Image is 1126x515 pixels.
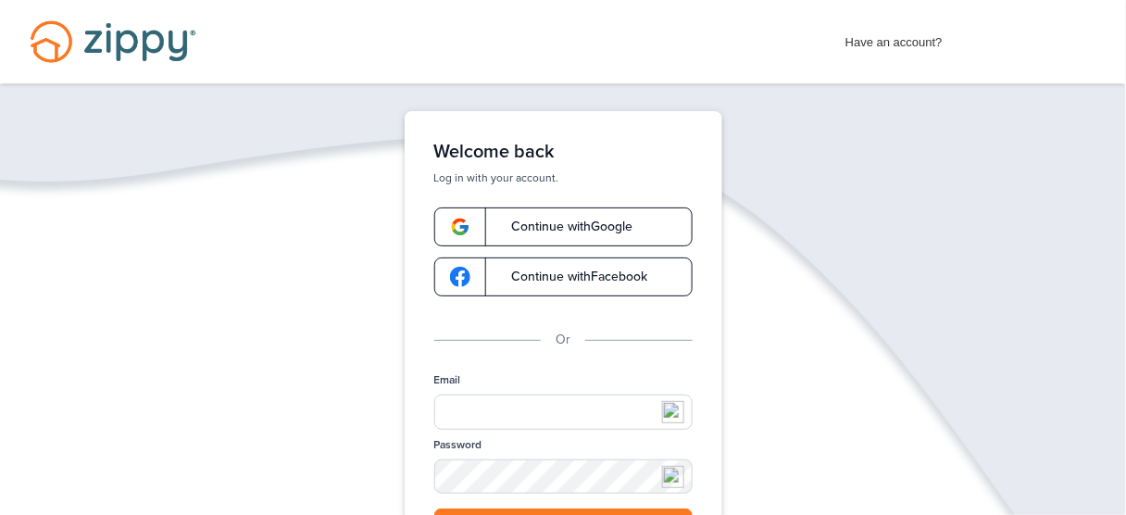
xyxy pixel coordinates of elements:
h1: Welcome back [434,141,693,163]
label: Password [434,437,482,453]
span: Have an account? [845,23,943,53]
span: Continue with Google [494,220,633,233]
img: npw-badge-icon.svg [662,466,684,488]
img: google-logo [450,217,470,237]
p: Log in with your account. [434,170,693,185]
a: google-logoContinue withGoogle [434,207,693,246]
img: npw-badge-icon.svg [662,401,684,423]
p: Or [556,330,570,350]
input: Email [434,395,693,430]
span: Continue with Facebook [494,270,648,283]
img: google-logo [450,267,470,287]
label: Email [434,372,461,388]
input: Password [434,459,693,494]
a: google-logoContinue withFacebook [434,257,693,296]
